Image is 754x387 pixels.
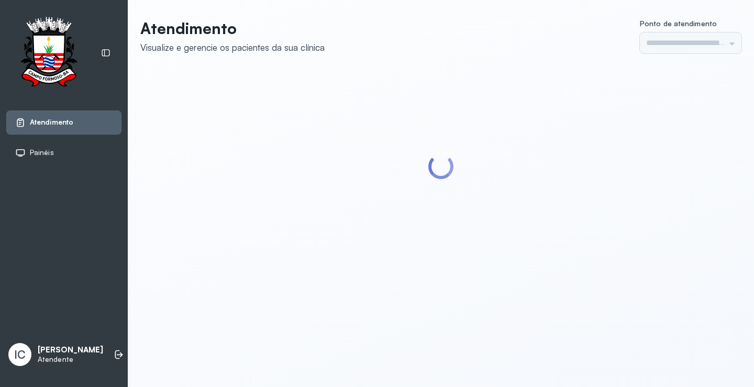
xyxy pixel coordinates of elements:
[30,148,54,157] span: Painéis
[640,19,717,28] span: Ponto de atendimento
[38,355,103,364] p: Atendente
[11,17,86,90] img: Logotipo do estabelecimento
[140,19,325,38] p: Atendimento
[140,42,325,53] div: Visualize e gerencie os pacientes da sua clínica
[15,117,113,128] a: Atendimento
[30,118,73,127] span: Atendimento
[38,345,103,355] p: [PERSON_NAME]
